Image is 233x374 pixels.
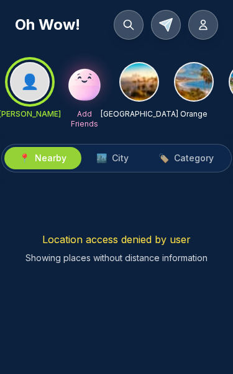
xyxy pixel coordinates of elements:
[19,152,30,164] span: 📍
[96,152,107,164] span: 🏙️
[15,15,80,35] h1: Oh Wow!
[121,63,158,100] img: Los Angeles
[65,62,104,102] img: Add Friends
[144,147,229,169] button: 🏷️Category
[180,109,208,119] p: Orange
[101,109,178,119] p: [GEOGRAPHIC_DATA]
[4,147,81,169] button: 📍Nearby
[35,152,66,164] span: Nearby
[175,63,212,100] img: Orange
[15,252,218,264] p: Showing places without distance information
[15,232,218,247] p: Location access denied by user
[65,109,104,129] p: Add Friends
[112,152,129,164] span: City
[81,147,144,169] button: 🏙️City
[174,152,214,164] span: Category
[158,152,169,164] span: 🏷️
